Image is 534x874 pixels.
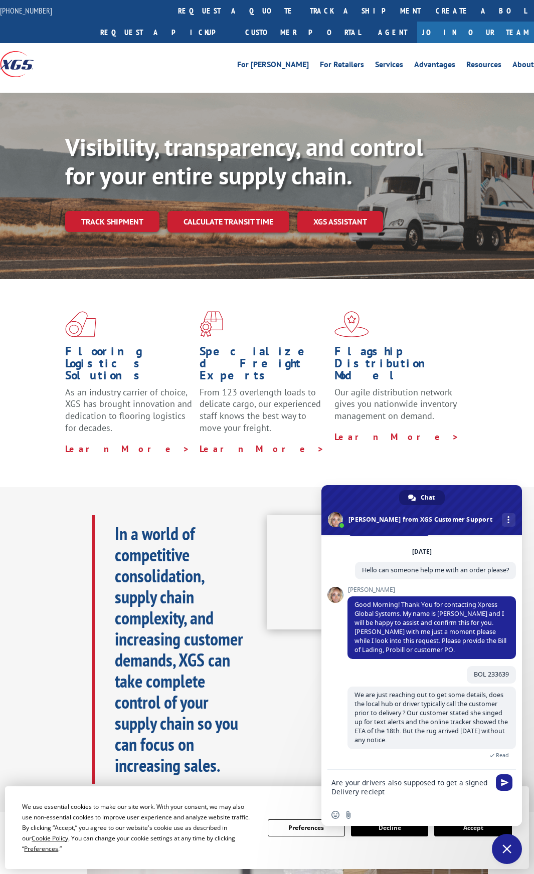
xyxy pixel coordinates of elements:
[22,801,255,854] div: We use essential cookies to make our site work. With your consent, we may also use non-essential ...
[200,443,324,455] a: Learn More >
[167,211,289,233] a: Calculate transit time
[65,211,159,232] a: Track shipment
[354,691,508,744] span: We are just reaching out to get some details, does the local hub or driver typically call the cus...
[496,774,512,791] span: Send
[200,311,223,337] img: xgs-icon-focused-on-flooring-red
[466,61,501,72] a: Resources
[93,22,238,43] a: Request a pickup
[375,61,403,72] a: Services
[492,834,522,864] a: Close chat
[5,786,529,869] div: Cookie Consent Prompt
[334,345,461,386] h1: Flagship Distribution Model
[267,515,471,629] iframe: XGS Logistics Solutions
[512,61,534,72] a: About
[65,386,192,433] span: As an industry carrier of choice, XGS has brought innovation and dedication to flooring logistics...
[421,490,435,505] span: Chat
[351,819,428,836] button: Decline
[238,22,368,43] a: Customer Portal
[331,770,492,804] textarea: Compose your message...
[344,811,352,819] span: Send a file
[334,311,369,337] img: xgs-icon-flagship-distribution-model-red
[65,345,192,386] h1: Flooring Logistics Solutions
[320,61,364,72] a: For Retailers
[115,522,243,777] b: In a world of competitive consolidation, supply chain complexity, and increasing customer demands...
[417,22,534,43] a: Join Our Team
[362,566,509,574] span: Hello can someone help me with an order please?
[200,345,326,386] h1: Specialized Freight Experts
[331,811,339,819] span: Insert an emoji
[237,61,309,72] a: For [PERSON_NAME]
[399,490,445,505] a: Chat
[414,61,455,72] a: Advantages
[347,586,516,593] span: [PERSON_NAME]
[65,131,423,191] b: Visibility, transparency, and control for your entire supply chain.
[200,386,326,443] p: From 123 overlength loads to delicate cargo, our experienced staff knows the best way to move you...
[32,834,68,842] span: Cookie Policy
[334,431,459,443] a: Learn More >
[474,670,509,679] span: BOL 233639
[297,211,383,233] a: XGS ASSISTANT
[496,752,509,759] span: Read
[368,22,417,43] a: Agent
[434,819,511,836] button: Accept
[24,844,58,853] span: Preferences
[65,311,96,337] img: xgs-icon-total-supply-chain-intelligence-red
[412,549,432,555] div: [DATE]
[268,819,345,836] button: Preferences
[334,386,456,422] span: Our agile distribution network gives you nationwide inventory management on demand.
[354,600,506,654] span: Good Morning! Thank You for contacting Xpress Global Systems. My name is [PERSON_NAME] and I will...
[65,443,190,455] a: Learn More >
